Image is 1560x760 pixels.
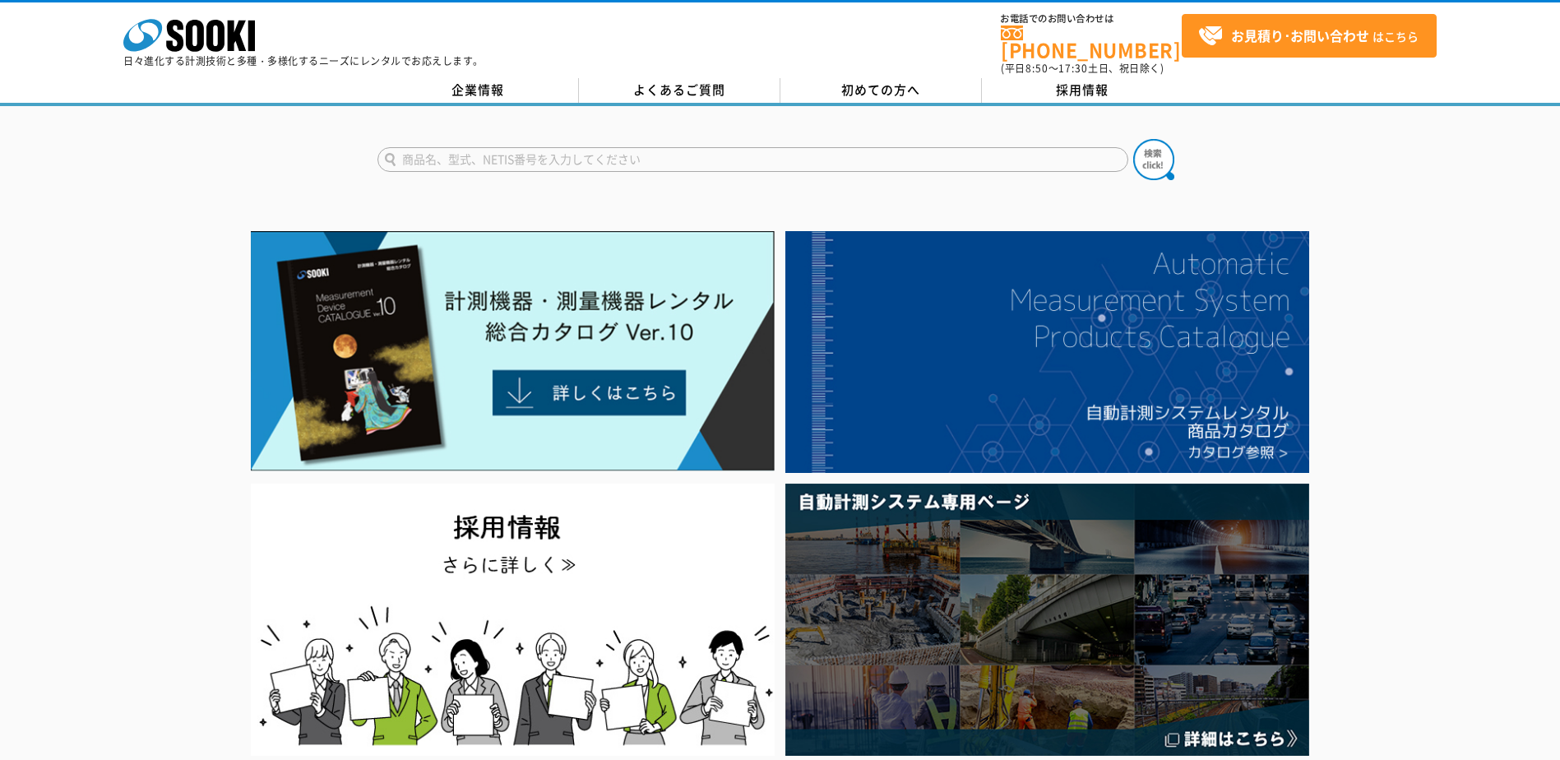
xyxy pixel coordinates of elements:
[1001,14,1182,24] span: お電話でのお問い合わせは
[1025,61,1048,76] span: 8:50
[1198,24,1419,49] span: はこちら
[1182,14,1437,58] a: お見積り･お問い合わせはこちら
[251,484,775,756] img: SOOKI recruit
[251,231,775,471] img: Catalog Ver10
[1001,25,1182,59] a: [PHONE_NUMBER]
[780,78,982,103] a: 初めての方へ
[377,147,1128,172] input: 商品名、型式、NETIS番号を入力してください
[123,56,484,66] p: 日々進化する計測技術と多種・多様化するニーズにレンタルでお応えします。
[1058,61,1088,76] span: 17:30
[1231,25,1369,45] strong: お見積り･お問い合わせ
[785,484,1309,756] img: 自動計測システム専用ページ
[579,78,780,103] a: よくあるご質問
[841,81,920,99] span: 初めての方へ
[982,78,1183,103] a: 採用情報
[377,78,579,103] a: 企業情報
[1133,139,1174,180] img: btn_search.png
[785,231,1309,473] img: 自動計測システムカタログ
[1001,61,1164,76] span: (平日 ～ 土日、祝日除く)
